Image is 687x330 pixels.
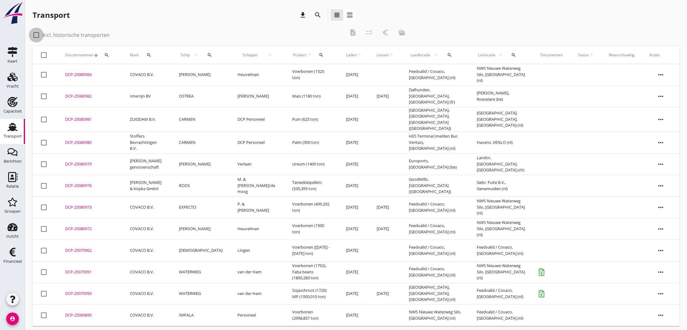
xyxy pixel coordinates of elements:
[285,196,338,218] td: Voerbonen (499,202 ton)
[338,218,369,240] td: [DATE]
[285,153,338,175] td: Ureum (1400 ton)
[285,107,338,132] td: Puin (625 ton)
[338,85,369,107] td: [DATE]
[104,53,109,58] i: search
[401,85,469,107] td: Dalhunden, [GEOGRAPHIC_DATA], [GEOGRAPHIC_DATA] (fr)
[469,304,533,326] td: Feedvalid / Covaco, [GEOGRAPHIC_DATA] (nl)
[652,220,669,238] i: more_horiz
[146,53,151,58] i: search
[4,209,21,213] div: Groepen
[65,312,115,318] div: DCP-25060890
[401,132,469,153] td: HES Terminal (melden Bur. Veritas), [GEOGRAPHIC_DATA] (nl)
[8,59,18,63] div: Kaart
[122,132,171,153] td: Stoffers Bevrachtingen B.V.
[285,132,338,153] td: Palm (500 ton)
[292,244,330,256] span: Voerbonen ([DATE] - [DATE] ton)
[171,132,230,153] td: CARMEN
[65,52,94,58] span: Dossiernummer
[285,218,338,240] td: Voerbonen (1500 ton)
[6,234,19,238] div: Inzicht
[230,240,285,261] td: Lingen
[171,283,230,304] td: WATERWEG
[369,283,401,304] td: [DATE]
[369,85,401,107] td: [DATE]
[432,53,440,58] i: arrow_upward
[314,11,322,19] i: search
[578,52,589,58] span: Status
[401,196,469,218] td: Feedvalid / Covaco, [GEOGRAPHIC_DATA] (nl)
[122,240,171,261] td: COVACO B.V.
[338,107,369,132] td: [DATE]
[652,263,669,281] i: more_horiz
[469,196,533,218] td: NWS Nieuwe Waterweg Silo, [GEOGRAPHIC_DATA] (nl)
[652,199,669,216] i: more_horiz
[338,304,369,326] td: [DATE]
[122,196,171,218] td: COVACO B.V.
[285,283,338,304] td: Sojaschroot (1720) MP (1000,010 ton)
[469,261,533,283] td: NWS Nieuwe Waterweg Silo, [GEOGRAPHIC_DATA] (nl)
[285,304,338,326] td: Voerbonen (2998,857 ton)
[179,52,191,58] span: Schip
[409,52,432,58] span: Laadlocatie
[299,11,307,19] i: download
[401,175,469,196] td: GoodMills, [GEOGRAPHIC_DATA] ([GEOGRAPHIC_DATA])
[285,64,338,86] td: Voerbonen (1525 ton)
[285,85,338,107] td: Mais (1180 ton)
[401,64,469,86] td: Feedvalid / Covaco, [GEOGRAPHIC_DATA] (nl)
[122,175,171,196] td: [PERSON_NAME] & Köpke GmbH
[3,109,22,113] div: Capaciteit
[469,85,533,107] td: [PERSON_NAME], Roeselare (be)
[230,261,285,283] td: van der Ham
[589,53,594,58] i: arrow_upward
[7,84,19,88] div: Vracht
[285,175,338,196] td: Tarwekleipellets (535,395 ton)
[652,88,669,105] i: more_horiz
[65,183,115,189] div: DCP-25080976
[65,161,115,167] div: DCP-25080979
[237,52,262,58] span: Schipper
[122,107,171,132] td: ZUIDDAM B.V.
[401,107,469,132] td: [GEOGRAPHIC_DATA], [GEOGRAPHIC_DATA], [GEOGRAPHIC_DATA] ([GEOGRAPHIC_DATA])
[1,2,24,25] img: logo-small.a267ee39.svg
[6,184,19,188] div: Relatie
[346,52,357,58] span: Laden
[230,64,285,86] td: Heuvelman
[171,240,230,261] td: [DEMOGRAPHIC_DATA]
[3,259,22,263] div: Financieel
[477,52,497,58] span: Loslocatie
[171,64,230,86] td: [PERSON_NAME]
[338,175,369,196] td: [DATE]
[122,261,171,283] td: COVACO B.V.
[230,196,285,218] td: P. & [PERSON_NAME]
[171,85,230,107] td: OSTREA
[319,53,324,58] i: search
[3,134,22,138] div: Transport
[652,285,669,302] i: more_horiz
[122,304,171,326] td: COVACO B.V.
[43,32,109,38] label: Incl. historische transporten
[652,242,669,259] i: more_horiz
[540,52,563,58] div: Documenten
[122,64,171,86] td: COVACO B.V.
[171,107,230,132] td: CARMEN
[65,93,115,99] div: DCP-25080982
[338,153,369,175] td: [DATE]
[230,218,285,240] td: Heuvelman
[338,261,369,283] td: [DATE]
[4,159,22,163] div: Berichten
[65,116,115,123] div: DCP-25080981
[652,307,669,324] i: more_horiz
[469,283,533,304] td: Feedvalid / Covaco, [GEOGRAPHIC_DATA] (nl)
[171,153,230,175] td: [PERSON_NAME]
[369,196,401,218] td: [DATE]
[511,53,516,58] i: search
[230,132,285,153] td: DCP Personeel
[652,134,669,151] i: more_horiz
[469,240,533,261] td: Feedvalid / Covaco, [GEOGRAPHIC_DATA] (nl)
[346,11,354,19] i: view_agenda
[65,226,115,232] div: DCP-25080972
[401,304,469,326] td: NWS Nieuwe Waterweg Silo, [GEOGRAPHIC_DATA] (nl)
[171,304,230,326] td: IMPALA
[6,312,19,325] i: account_circle
[369,218,401,240] td: [DATE]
